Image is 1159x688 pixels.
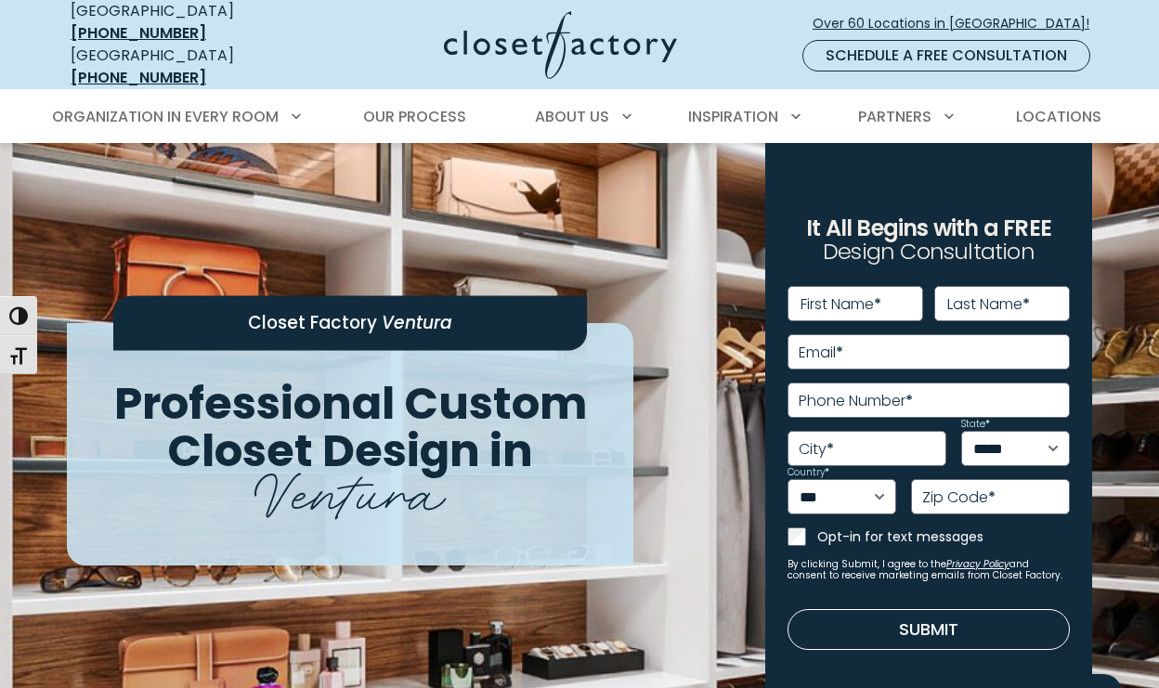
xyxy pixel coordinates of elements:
a: [PHONE_NUMBER] [71,67,206,88]
span: About Us [535,106,609,127]
a: Over 60 Locations in [GEOGRAPHIC_DATA]! [812,7,1105,40]
label: Phone Number [799,394,913,409]
span: Professional Custom Closet Design in [114,372,587,482]
span: Over 60 Locations in [GEOGRAPHIC_DATA]! [813,14,1104,33]
a: Privacy Policy [946,557,1009,571]
a: [PHONE_NUMBER] [71,22,206,44]
button: Submit [788,609,1070,650]
label: First Name [801,297,881,312]
div: [GEOGRAPHIC_DATA] [71,45,298,89]
label: Opt-in for text messages [817,527,1070,546]
span: Design Consultation [823,237,1035,267]
span: Partners [858,106,931,127]
img: Closet Factory Logo [444,11,677,79]
span: It All Begins with a FREE [806,213,1051,243]
label: Email [799,345,843,360]
span: Our Process [363,106,466,127]
span: Inspiration [688,106,778,127]
span: Closet Factory [248,310,377,335]
span: Ventura [382,310,452,335]
label: Zip Code [922,490,996,505]
label: State [961,420,990,429]
span: Ventura [254,447,447,531]
label: Country [788,468,829,477]
nav: Primary Menu [39,91,1120,143]
small: By clicking Submit, I agree to the and consent to receive marketing emails from Closet Factory. [788,559,1070,581]
label: Last Name [947,297,1030,312]
label: City [799,442,834,457]
a: Schedule a Free Consultation [802,40,1090,71]
span: Organization in Every Room [52,106,279,127]
span: Locations [1016,106,1101,127]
